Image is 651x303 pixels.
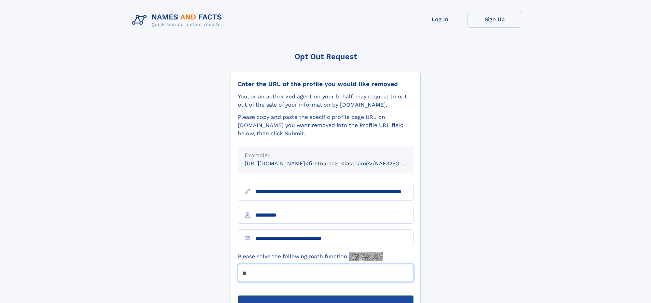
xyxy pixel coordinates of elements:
[467,11,522,28] a: Sign Up
[413,11,467,28] a: Log In
[245,151,407,160] div: Example:
[238,80,413,88] div: Enter the URL of the profile you would like removed
[238,113,413,138] div: Please copy and paste the specific profile page URL on [DOMAIN_NAME] you want removed into the Pr...
[245,160,426,167] small: [URL][DOMAIN_NAME]<firstname>_<lastname>/NAF325G-xxxxxxxx
[238,93,413,109] div: You, or an authorized agent on your behalf, may request to opt-out of the sale of your informatio...
[238,252,383,261] label: Please solve the following math function:
[231,52,421,61] div: Opt Out Request
[129,11,228,29] img: Logo Names and Facts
